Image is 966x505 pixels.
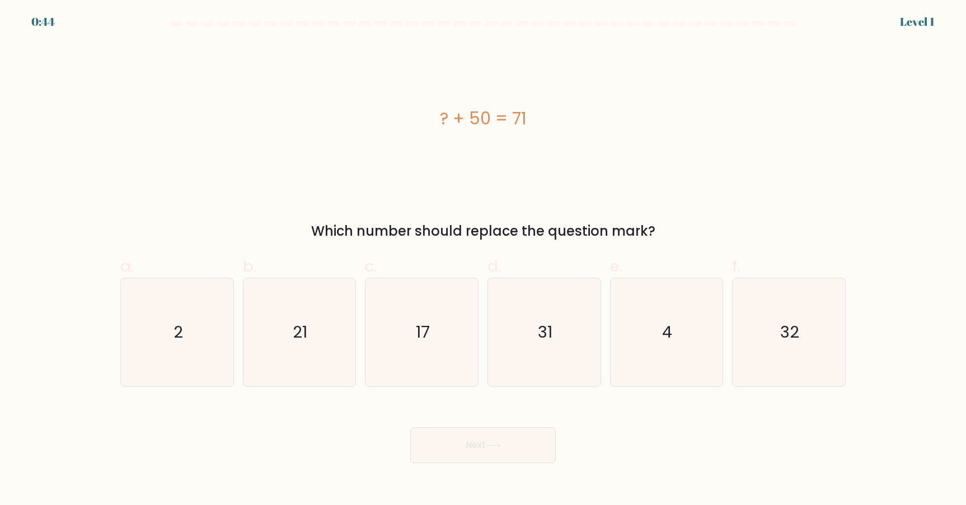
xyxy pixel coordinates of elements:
[538,321,552,343] text: 31
[487,255,501,277] span: d.
[781,321,800,343] text: 32
[732,255,740,277] span: f.
[410,427,556,463] button: Next
[127,221,839,241] div: Which number should replace the question mark?
[293,321,308,343] text: 21
[120,255,134,277] span: a.
[173,321,183,343] text: 2
[900,13,935,30] div: Level 1
[243,255,256,277] span: b.
[663,321,673,343] text: 4
[31,13,55,30] div: 0:44
[416,321,430,343] text: 17
[365,255,377,277] span: c.
[610,255,622,277] span: e.
[120,106,846,131] div: ? + 50 = 71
